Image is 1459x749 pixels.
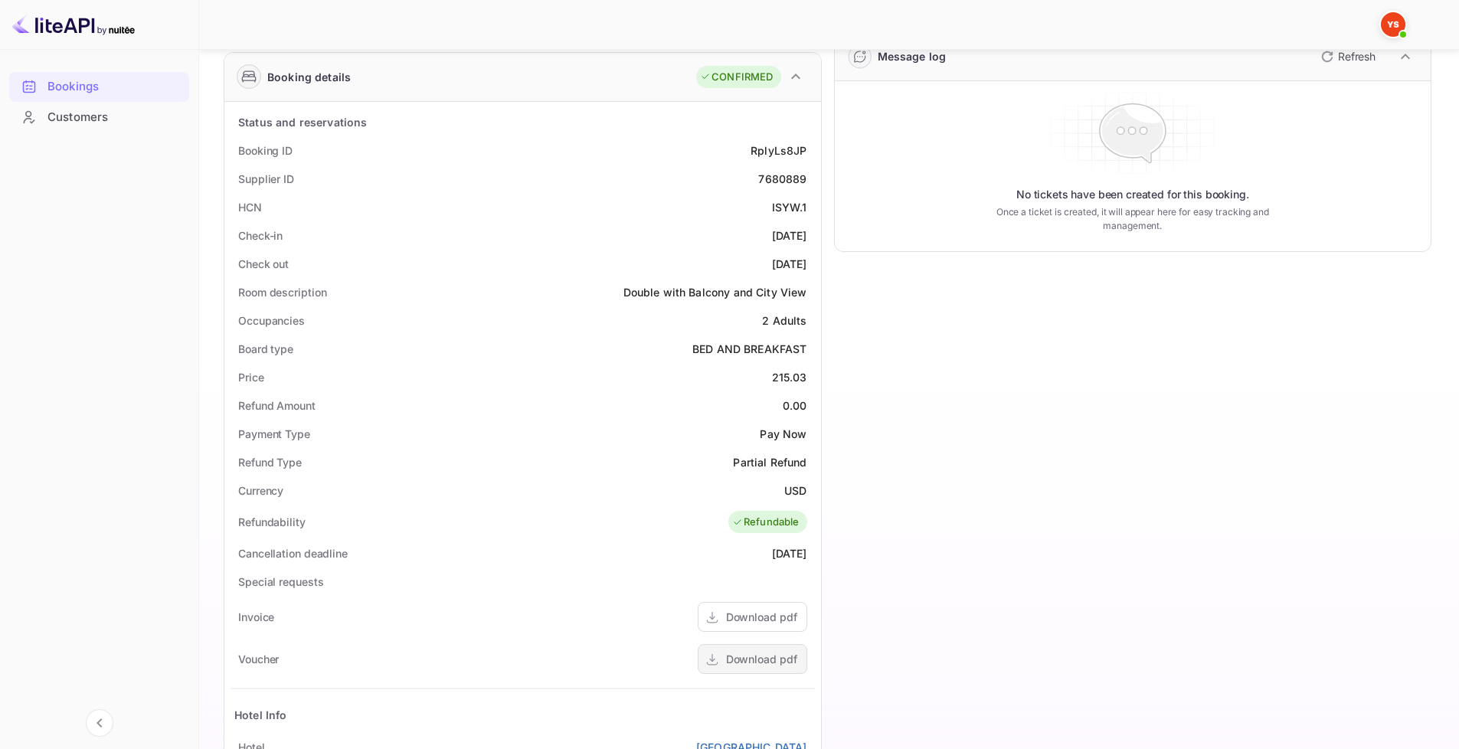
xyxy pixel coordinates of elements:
[758,171,806,187] div: 7680889
[238,426,310,442] div: Payment Type
[9,103,189,131] a: Customers
[726,651,797,667] div: Download pdf
[238,545,348,561] div: Cancellation deadline
[1312,44,1382,69] button: Refresh
[12,12,135,37] img: LiteAPI logo
[762,312,806,329] div: 2 Adults
[772,256,807,272] div: [DATE]
[784,482,806,499] div: USD
[772,227,807,244] div: [DATE]
[692,341,807,357] div: BED AND BREAKFAST
[783,397,807,414] div: 0.00
[238,114,367,130] div: Status and reservations
[726,609,797,625] div: Download pdf
[234,707,287,723] div: Hotel Info
[732,515,800,530] div: Refundable
[700,70,773,85] div: CONFIRMED
[238,369,264,385] div: Price
[238,227,283,244] div: Check-in
[238,312,305,329] div: Occupancies
[267,69,351,85] div: Booking details
[238,199,262,215] div: HCN
[238,514,306,530] div: Refundability
[1016,187,1249,202] p: No tickets have been created for this booking.
[772,199,807,215] div: ISYW.1
[623,284,807,300] div: Double with Balcony and City View
[238,341,293,357] div: Board type
[238,482,283,499] div: Currency
[760,426,806,442] div: Pay Now
[47,109,182,126] div: Customers
[751,142,806,159] div: RplyLs8JP
[238,256,289,272] div: Check out
[733,454,806,470] div: Partial Refund
[238,284,326,300] div: Room description
[9,72,189,100] a: Bookings
[238,609,274,625] div: Invoice
[238,454,302,470] div: Refund Type
[1338,48,1376,64] p: Refresh
[9,72,189,102] div: Bookings
[772,369,807,385] div: 215.03
[972,205,1293,233] p: Once a ticket is created, it will appear here for easy tracking and management.
[86,709,113,737] button: Collapse navigation
[772,545,807,561] div: [DATE]
[9,103,189,132] div: Customers
[878,48,947,64] div: Message log
[238,142,293,159] div: Booking ID
[47,78,182,96] div: Bookings
[238,171,294,187] div: Supplier ID
[238,397,316,414] div: Refund Amount
[238,574,323,590] div: Special requests
[238,651,279,667] div: Voucher
[1381,12,1405,37] img: Yandex Support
